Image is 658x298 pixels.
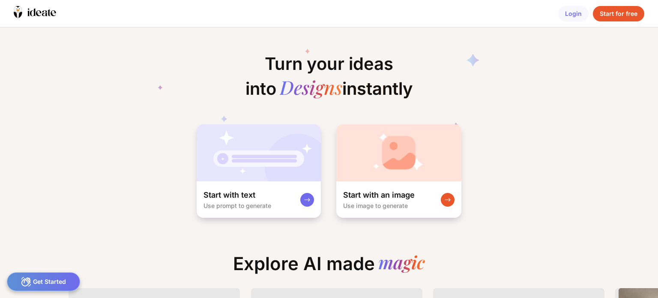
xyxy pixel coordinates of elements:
[336,124,461,181] img: startWithImageCardBg.jpg
[203,202,271,209] div: Use prompt to generate
[7,272,80,291] div: Get Started
[343,202,408,209] div: Use image to generate
[197,124,321,181] img: startWithTextCardBg.jpg
[343,190,415,200] div: Start with an image
[203,190,255,200] div: Start with text
[378,253,425,274] div: magic
[226,253,432,281] div: Explore AI made
[593,6,644,21] div: Start for free
[558,6,589,21] div: Login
